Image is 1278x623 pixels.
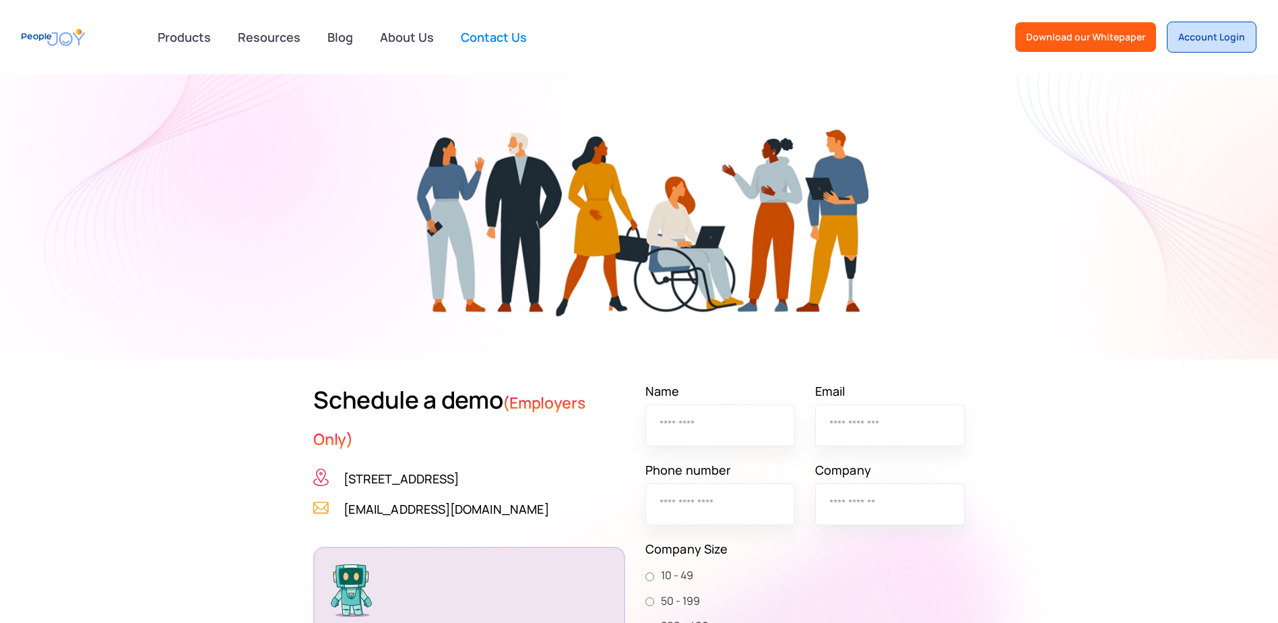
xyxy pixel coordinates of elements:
[654,567,693,585] span: 10 - 49
[313,383,503,416] span: Schedule a demo
[1178,30,1245,44] div: Account Login
[22,22,85,53] a: home
[344,469,459,489] p: [STREET_ADDRESS]
[645,460,795,480] label: Phone number
[645,572,654,581] input: 10 - 49
[313,499,329,516] img: Icon
[1026,30,1145,44] div: Download our Whitepaper
[372,22,442,52] a: About Us
[453,22,535,52] a: Contact Us
[815,460,965,480] label: Company
[645,597,654,606] input: 50 - 199
[815,381,965,401] label: Email
[645,381,795,401] label: Name
[1015,22,1156,52] a: Download our Whitepaper
[654,593,700,610] span: 50 - 199
[645,539,965,559] label: Company Size
[344,499,548,519] a: [EMAIL_ADDRESS][DOMAIN_NAME]
[230,22,309,52] a: Resources
[150,24,219,51] div: Products
[319,22,361,52] a: Blog
[313,469,329,486] img: Icon
[1167,22,1256,53] a: Account Login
